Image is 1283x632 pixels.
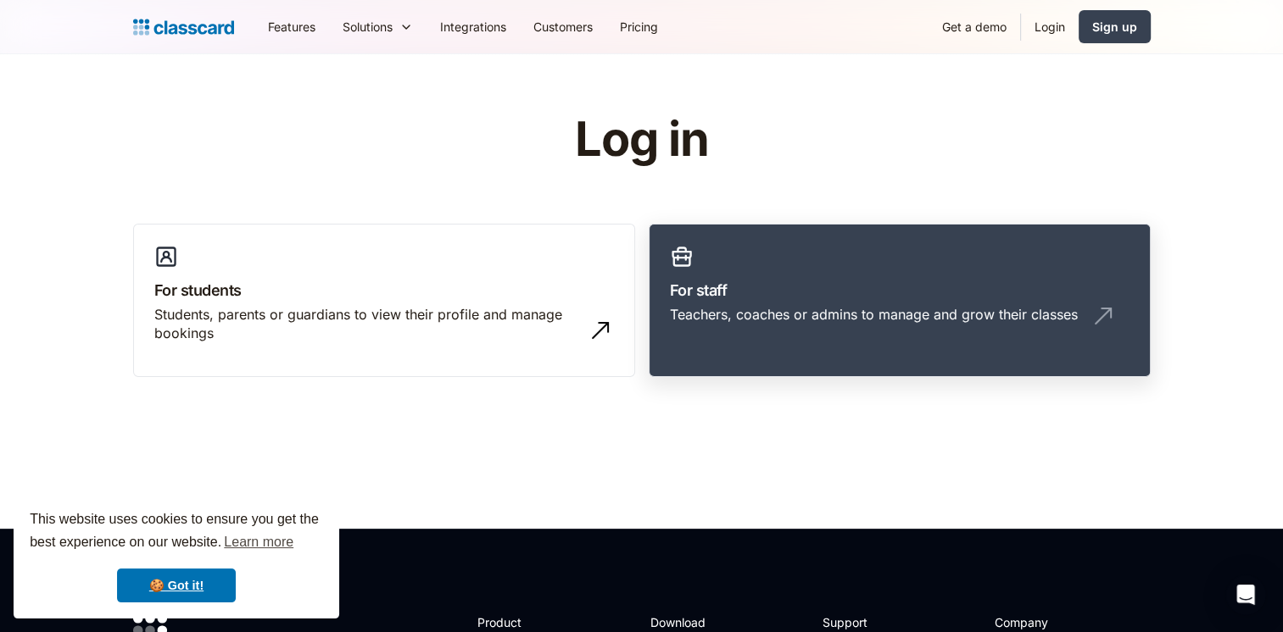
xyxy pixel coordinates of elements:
a: Integrations [427,8,520,46]
h2: Download [650,613,719,631]
a: Login [1021,8,1079,46]
h1: Log in [372,114,911,166]
h3: For staff [670,279,1130,302]
div: Sign up [1092,18,1137,36]
a: Sign up [1079,10,1151,43]
a: For staffTeachers, coaches or admins to manage and grow their classes [649,224,1151,378]
a: Features [254,8,329,46]
a: For studentsStudents, parents or guardians to view their profile and manage bookings [133,224,635,378]
a: learn more about cookies [221,529,296,555]
a: Customers [520,8,606,46]
h2: Company [995,613,1107,631]
a: Pricing [606,8,672,46]
div: Students, parents or guardians to view their profile and manage bookings [154,305,580,343]
h2: Support [823,613,891,631]
a: dismiss cookie message [117,568,236,602]
span: This website uses cookies to ensure you get the best experience on our website. [30,509,323,555]
div: Teachers, coaches or admins to manage and grow their classes [670,305,1078,324]
div: cookieconsent [14,493,339,618]
div: Open Intercom Messenger [1225,574,1266,615]
h3: For students [154,279,614,302]
a: Get a demo [929,8,1020,46]
div: Solutions [343,18,393,36]
a: home [133,15,234,39]
h2: Product [477,613,568,631]
div: Solutions [329,8,427,46]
